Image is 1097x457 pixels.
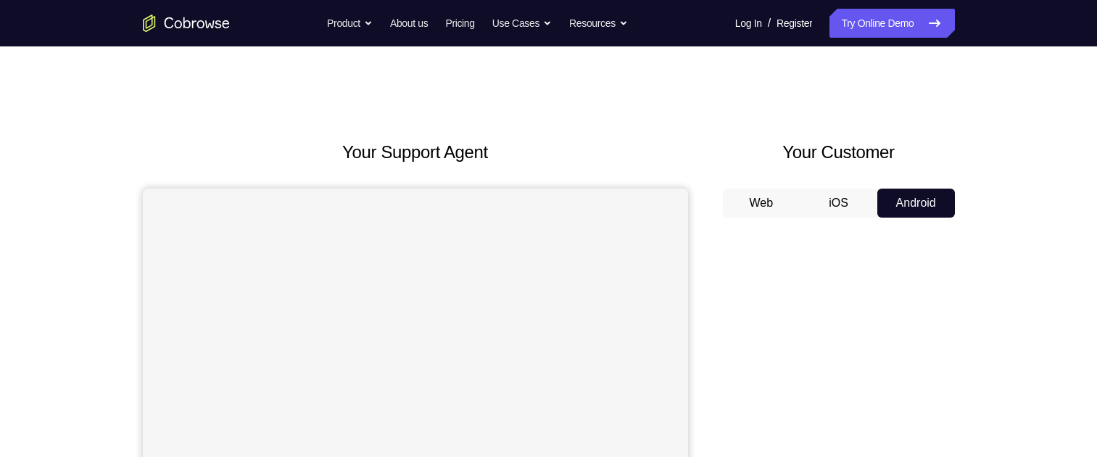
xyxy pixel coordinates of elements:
a: Register [777,9,812,38]
span: / [768,15,771,32]
a: About us [390,9,428,38]
button: Android [877,189,955,218]
button: Product [327,9,373,38]
a: Log In [735,9,762,38]
a: Go to the home page [143,15,230,32]
h2: Your Customer [723,139,955,165]
a: Try Online Demo [829,9,954,38]
h2: Your Support Agent [143,139,688,165]
button: Web [723,189,800,218]
button: Resources [569,9,628,38]
button: iOS [800,189,877,218]
a: Pricing [445,9,474,38]
button: Use Cases [492,9,552,38]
